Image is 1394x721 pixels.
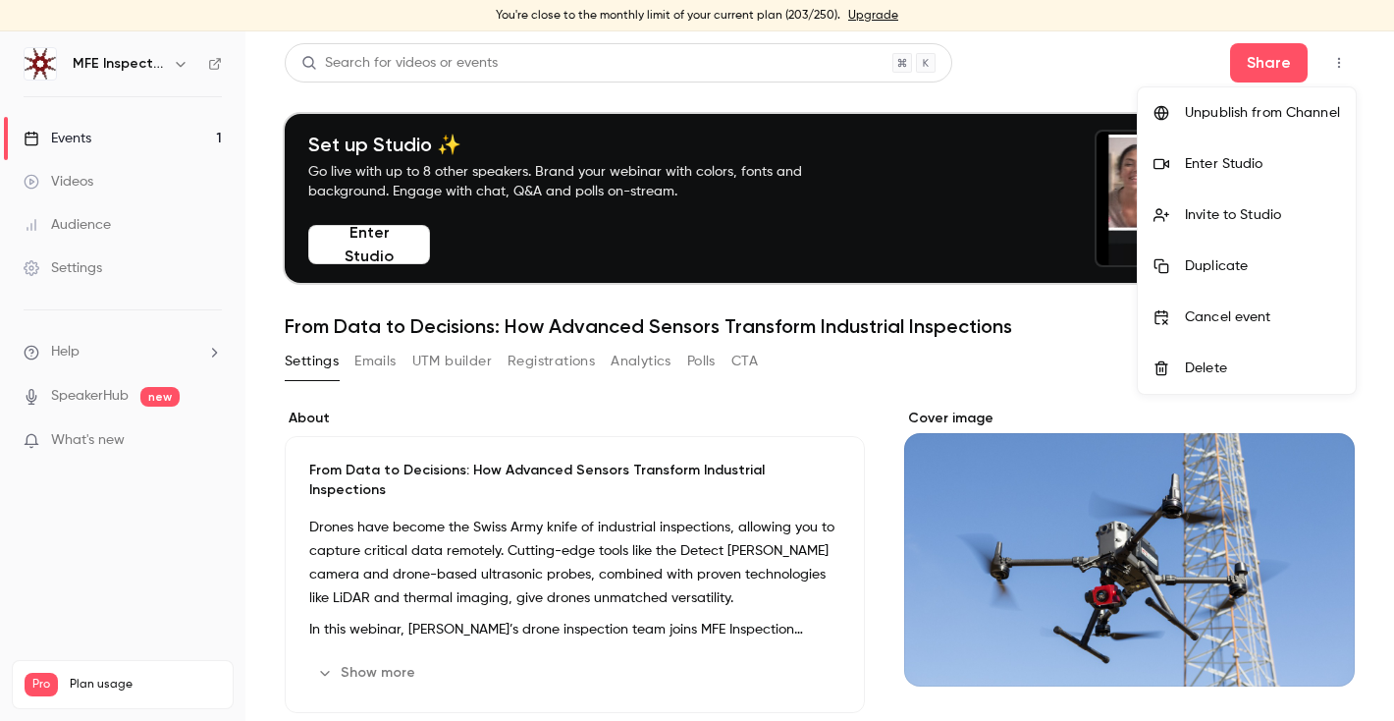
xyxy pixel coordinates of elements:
div: Unpublish from Channel [1185,103,1340,123]
div: Enter Studio [1185,154,1340,174]
div: Invite to Studio [1185,205,1340,225]
div: Delete [1185,359,1340,378]
div: Duplicate [1185,256,1340,276]
div: Cancel event [1185,307,1340,327]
